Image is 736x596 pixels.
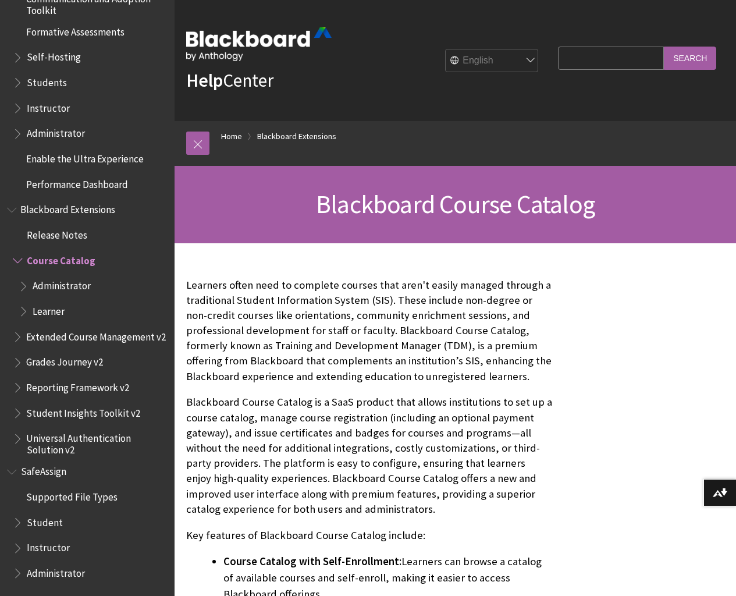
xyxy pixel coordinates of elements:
span: Supported File Types [26,487,118,503]
span: Self-Hosting [26,48,80,63]
span: Formative Assessments [26,22,125,38]
span: Enable the Ultra Experience [26,149,144,165]
span: Instructor [26,98,69,114]
span: Performance Dashboard [26,175,128,190]
img: Blackboard by Anthology [186,27,332,61]
span: Course Catalog with Self-Enrollment: [223,555,401,568]
strong: Help [186,69,223,92]
span: Students [26,73,66,88]
span: Extended Course Management v2 [26,327,166,343]
span: Administrator [26,124,84,140]
span: Release Notes [26,225,87,241]
span: Administrator [32,276,90,292]
span: Instructor [26,538,69,554]
select: Site Language Selector [446,49,539,73]
span: Universal Authentication Solution v2 [26,429,166,456]
nav: Book outline for Blackboard Extensions [7,200,168,456]
p: Key features of Blackboard Course Catalog include: [186,528,552,543]
nav: Book outline for Blackboard SafeAssign [7,462,168,583]
a: Blackboard Extensions [257,129,336,144]
span: Grades Journey v2 [26,353,103,368]
span: Reporting Framework v2 [26,378,129,393]
span: Student [26,513,62,528]
a: Home [221,129,242,144]
span: Administrator [26,563,84,579]
a: HelpCenter [186,69,273,92]
span: Learner [32,301,64,317]
input: Search [664,47,716,69]
span: Blackboard Course Catalog [316,188,595,220]
span: Student Insights Toolkit v2 [26,403,140,419]
span: SafeAssign [20,462,66,478]
p: Learners often need to complete courses that aren't easily managed through a traditional Student ... [186,278,552,384]
p: Blackboard Course Catalog is a SaaS product that allows institutions to set up a course catalog, ... [186,395,552,516]
span: Blackboard Extensions [20,200,115,216]
span: Course Catalog [26,251,95,267]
